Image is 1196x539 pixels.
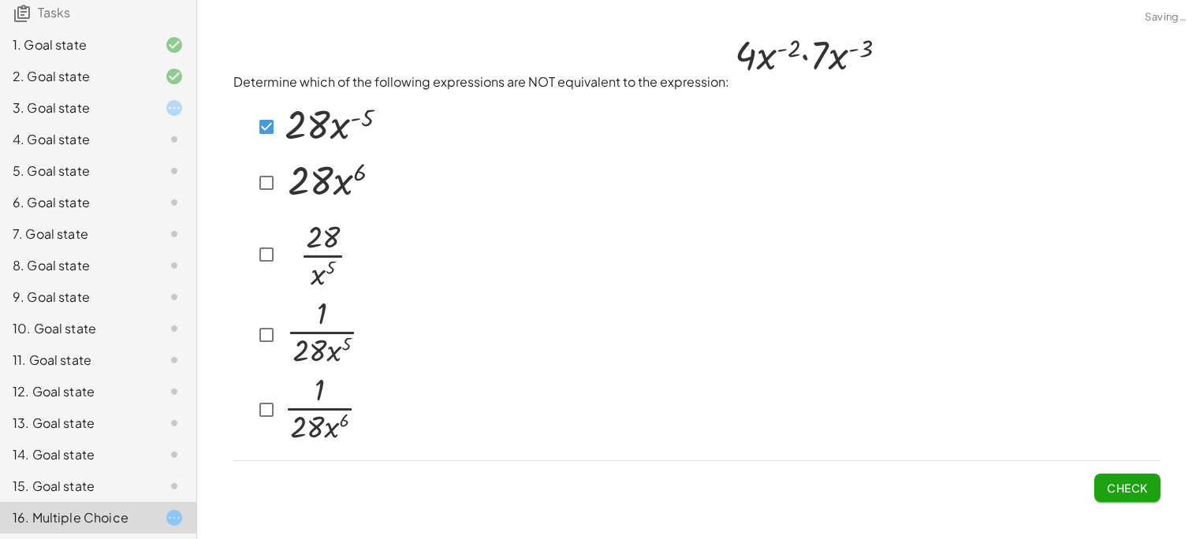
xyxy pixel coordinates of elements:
[165,99,184,117] i: Task started.
[165,35,184,54] i: Task finished and correct.
[281,298,362,367] img: 806041a2a19089dab02b5d27c6451e578adeb018f76ce9154c0ffdb447fff0f4.png
[1094,474,1161,502] button: Check
[233,29,1161,91] p: Determine which of the following expressions are NOT equivalent to the expression:
[165,288,184,307] i: Task not started.
[13,351,140,370] div: 11. Goal state
[13,130,140,149] div: 4. Goal state
[13,99,140,117] div: 3. Goal state
[13,508,140,527] div: 16. Multiple Choice
[13,382,140,401] div: 12. Goal state
[13,35,140,54] div: 1. Goal state
[13,445,140,464] div: 14. Goal state
[165,414,184,433] i: Task not started.
[165,445,184,464] i: Task not started.
[13,67,140,86] div: 2. Goal state
[165,508,184,527] i: Task started.
[1107,481,1148,495] span: Check
[165,351,184,370] i: Task not started.
[13,193,140,212] div: 6. Goal state
[165,67,184,86] i: Task finished and correct.
[281,210,360,293] img: 0628d6d7fc34068a8d00410d467269cad83ddc2565c081ede528c1118266ee0b.png
[13,225,140,243] div: 7. Goal state
[729,29,880,87] img: 4229b24f4f3e89f7684edc0d5cea8ab271348e3dc095ec29b0c4fa1de2a59f42.png
[165,225,184,243] i: Task not started.
[165,319,184,338] i: Task not started.
[281,155,378,206] img: 4603e8ec221a6c97e654ab371ff24d9fb3c7b6191abca26e062a4c8679c4730d.png
[165,130,184,149] i: Task not started.
[165,382,184,401] i: Task not started.
[13,414,140,433] div: 13. Goal state
[281,98,379,151] img: 3a5adb98e5f0078263b9715c8c11b96be315a07cec8861cb16ef1fdb8588078c.png
[38,4,70,20] span: Tasks
[13,162,140,180] div: 5. Goal state
[13,288,140,307] div: 9. Goal state
[281,372,360,444] img: 460be52b46e156245376ea7e5bc718923de870416ad8b2a76f0b77daf214227d.png
[1145,9,1187,25] span: Saving…
[165,162,184,180] i: Task not started.
[13,319,140,338] div: 10. Goal state
[165,477,184,496] i: Task not started.
[165,193,184,212] i: Task not started.
[13,477,140,496] div: 15. Goal state
[165,256,184,275] i: Task not started.
[13,256,140,275] div: 8. Goal state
